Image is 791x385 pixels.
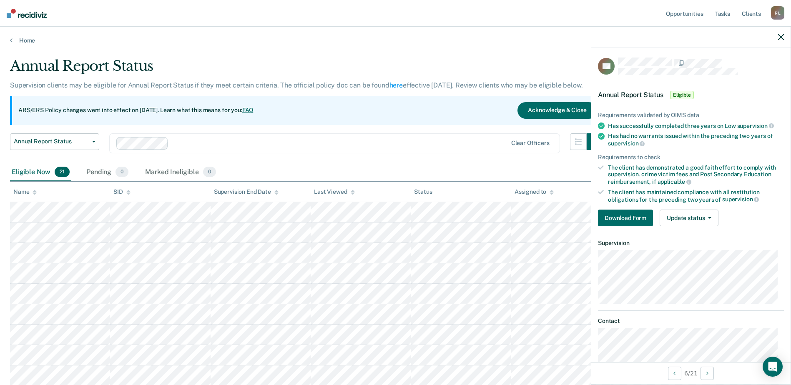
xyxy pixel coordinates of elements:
[511,140,550,147] div: Clear officers
[668,367,681,380] button: Previous Opportunity
[598,154,784,161] div: Requirements to check
[10,57,603,81] div: Annual Report Status
[658,178,691,185] span: applicable
[203,167,216,177] span: 0
[608,164,784,185] div: The client has demonstrated a good faith effort to comply with supervision, crime victim fees and...
[608,132,784,147] div: Has had no warrants issued within the preceding two years of
[763,357,783,377] div: Open Intercom Messenger
[7,9,47,18] img: Recidiviz
[10,81,583,89] p: Supervision clients may be eligible for Annual Report Status if they meet certain criteria. The o...
[701,367,714,380] button: Next Opportunity
[591,362,791,384] div: 6 / 21
[660,210,718,226] button: Update status
[18,106,254,115] p: ARS/ERS Policy changes went into effect on [DATE]. Learn what this means for you:
[771,6,784,20] div: R L
[737,122,774,129] span: supervision
[591,82,791,108] div: Annual Report StatusEligible
[314,188,354,195] div: Last Viewed
[608,122,784,130] div: Has successfully completed three years on Low
[598,210,656,226] a: Navigate to form link
[608,189,784,203] div: The client has maintained compliance with all restitution obligations for the preceding two years of
[55,167,70,177] span: 21
[10,163,71,182] div: Eligible Now
[608,140,645,147] span: supervision
[14,138,89,145] span: Annual Report Status
[598,91,663,99] span: Annual Report Status
[116,167,128,177] span: 0
[214,188,279,195] div: Supervision End Date
[389,81,403,89] a: here
[598,112,784,119] div: Requirements validated by OIMS data
[670,91,694,99] span: Eligible
[598,317,784,325] dt: Contact
[13,188,37,195] div: Name
[517,102,597,119] button: Acknowledge & Close
[722,196,759,202] span: supervision
[10,37,781,44] a: Home
[85,163,130,182] div: Pending
[242,107,254,113] a: FAQ
[515,188,554,195] div: Assigned to
[414,188,432,195] div: Status
[143,163,218,182] div: Marked Ineligible
[113,188,131,195] div: SID
[598,240,784,247] dt: Supervision
[598,210,653,226] button: Download Form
